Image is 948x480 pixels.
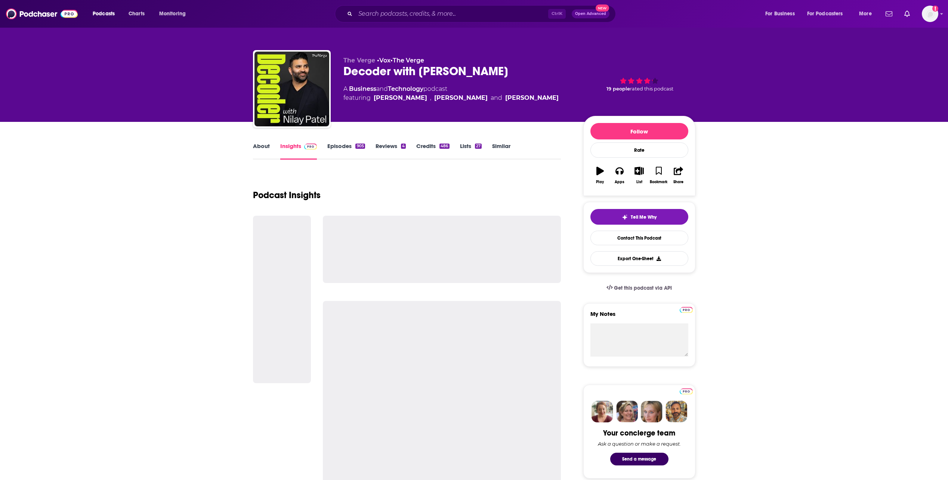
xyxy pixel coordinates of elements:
button: Export One-Sheet [590,251,688,266]
span: rated this podcast [630,86,673,92]
span: • [377,57,390,64]
img: Jules Profile [641,401,663,422]
button: Play [590,162,610,189]
input: Search podcasts, credits, & more... [355,8,548,20]
span: Podcasts [93,9,115,19]
div: Bookmark [650,180,667,184]
span: Ctrl K [548,9,566,19]
img: Sydney Profile [592,401,613,422]
span: Open Advanced [575,12,606,16]
div: Ask a question or make a request. [598,441,681,447]
a: Contact This Podcast [590,231,688,245]
img: Decoder with Nilay Patel [254,52,329,126]
span: New [596,4,609,12]
span: • [390,57,424,64]
span: featuring [343,93,559,102]
button: open menu [154,8,195,20]
img: Podchaser Pro [680,307,693,313]
a: Show notifications dropdown [901,7,913,20]
div: A podcast [343,84,559,102]
span: The Verge [343,57,375,64]
a: About [253,142,270,160]
button: List [629,162,649,189]
a: Kara Swisher [434,93,488,102]
a: The Verge [393,57,424,64]
a: Charts [124,8,149,20]
span: For Business [765,9,795,19]
button: tell me why sparkleTell Me Why [590,209,688,225]
span: Logged in as mindyn [922,6,938,22]
img: Podchaser Pro [304,144,317,150]
label: My Notes [590,310,688,323]
span: and [376,85,388,92]
span: Monitoring [159,9,186,19]
a: Technology [388,85,423,92]
span: More [859,9,872,19]
img: tell me why sparkle [622,214,628,220]
div: 905 [355,144,365,149]
div: 19 peoplerated this podcast [583,57,695,103]
button: open menu [87,8,124,20]
a: Pro website [680,387,693,394]
img: User Profile [922,6,938,22]
a: Credits486 [416,142,449,160]
a: Vox [379,57,390,64]
span: and [491,93,502,102]
a: Nilay Patel [374,93,427,102]
h1: Podcast Insights [253,190,321,201]
button: Send a message [610,453,668,465]
div: Share [673,180,683,184]
a: InsightsPodchaser Pro [280,142,317,160]
a: Business [349,85,376,92]
div: 27 [475,144,482,149]
a: Jon Fortt [505,93,559,102]
span: Tell Me Why [631,214,657,220]
a: Show notifications dropdown [883,7,895,20]
div: Play [596,180,604,184]
div: Rate [590,142,688,158]
a: Lists27 [460,142,482,160]
a: Pro website [680,306,693,313]
button: open menu [760,8,804,20]
button: open menu [854,8,881,20]
div: Your concierge team [603,428,675,438]
span: 19 people [606,86,630,92]
a: Reviews4 [376,142,406,160]
svg: Add a profile image [932,6,938,12]
button: Share [668,162,688,189]
a: Similar [492,142,510,160]
div: Search podcasts, credits, & more... [342,5,623,22]
button: open menu [802,8,854,20]
img: Podchaser Pro [680,388,693,394]
span: , [430,93,431,102]
a: Episodes905 [327,142,365,160]
button: Apps [610,162,629,189]
button: Bookmark [649,162,668,189]
img: Barbara Profile [616,401,638,422]
div: 4 [401,144,406,149]
img: Podchaser - Follow, Share and Rate Podcasts [6,7,78,21]
button: Open AdvancedNew [572,9,609,18]
span: For Podcasters [807,9,843,19]
a: Get this podcast via API [600,279,678,297]
span: Get this podcast via API [614,285,672,291]
span: Charts [129,9,145,19]
button: Follow [590,123,688,139]
div: List [636,180,642,184]
button: Show profile menu [922,6,938,22]
div: 486 [439,144,449,149]
div: Apps [615,180,624,184]
img: Jon Profile [666,401,687,422]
